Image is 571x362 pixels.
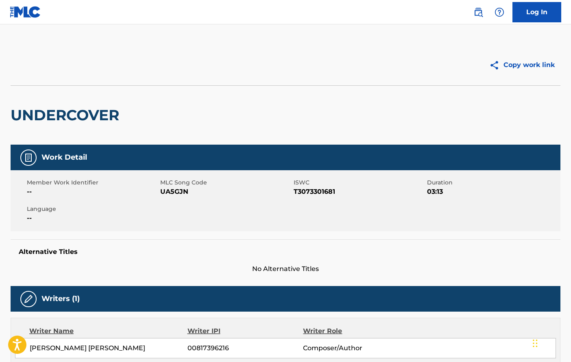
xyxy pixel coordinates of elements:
a: Public Search [470,4,486,20]
span: No Alternative Titles [11,264,560,274]
img: search [473,7,483,17]
img: Copy work link [489,60,503,70]
iframe: Chat Widget [530,323,571,362]
span: -- [27,213,158,223]
h5: Work Detail [41,153,87,162]
div: Writer Name [29,326,187,336]
div: Drag [533,331,538,355]
span: 00817396216 [187,343,303,353]
span: Duration [427,178,558,187]
img: Writers [24,294,33,304]
span: Member Work Identifier [27,178,158,187]
h2: UNDERCOVER [11,106,123,124]
h5: Alternative Titles [19,248,552,256]
span: -- [27,187,158,197]
a: Log In [512,2,561,22]
img: Work Detail [24,153,33,163]
span: 03:13 [427,187,558,197]
h5: Writers (1) [41,294,80,303]
span: MLC Song Code [160,178,292,187]
img: MLC Logo [10,6,41,18]
div: Writer IPI [187,326,303,336]
div: Writer Role [303,326,408,336]
span: [PERSON_NAME] [PERSON_NAME] [30,343,187,353]
img: help [495,7,504,17]
span: ISWC [294,178,425,187]
span: UA5GJN [160,187,292,197]
span: Composer/Author [303,343,408,353]
button: Copy work link [484,55,560,75]
div: Help [491,4,508,20]
span: Language [27,205,158,213]
span: T3073301681 [294,187,425,197]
